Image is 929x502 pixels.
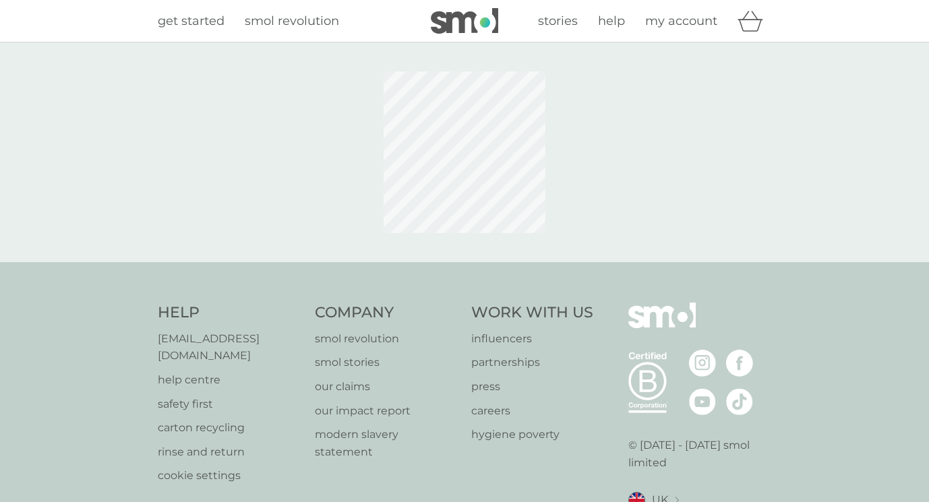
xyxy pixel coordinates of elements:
a: carton recycling [158,419,301,437]
a: our impact report [315,402,458,420]
div: basket [738,7,771,34]
p: © [DATE] - [DATE] smol limited [628,437,772,471]
img: visit the smol Youtube page [689,388,716,415]
a: safety first [158,396,301,413]
img: smol [628,303,696,348]
a: press [471,378,593,396]
h4: Company [315,303,458,323]
a: cookie settings [158,467,301,484]
a: help [598,11,625,31]
a: rinse and return [158,443,301,461]
a: stories [538,11,578,31]
img: smol [431,8,498,34]
span: smol revolution [245,13,339,28]
a: [EMAIL_ADDRESS][DOMAIN_NAME] [158,330,301,365]
img: visit the smol Instagram page [689,350,716,377]
a: careers [471,402,593,420]
a: hygiene poverty [471,426,593,443]
h4: Work With Us [471,303,593,323]
span: help [598,13,625,28]
a: smol revolution [245,11,339,31]
a: our claims [315,378,458,396]
a: smol revolution [315,330,458,348]
img: visit the smol Facebook page [726,350,753,377]
a: influencers [471,330,593,348]
a: my account [645,11,717,31]
a: modern slavery statement [315,426,458,460]
a: get started [158,11,224,31]
img: visit the smol Tiktok page [726,388,753,415]
span: stories [538,13,578,28]
a: help centre [158,371,301,389]
a: smol stories [315,354,458,371]
span: my account [645,13,717,28]
a: partnerships [471,354,593,371]
h4: Help [158,303,301,323]
span: get started [158,13,224,28]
